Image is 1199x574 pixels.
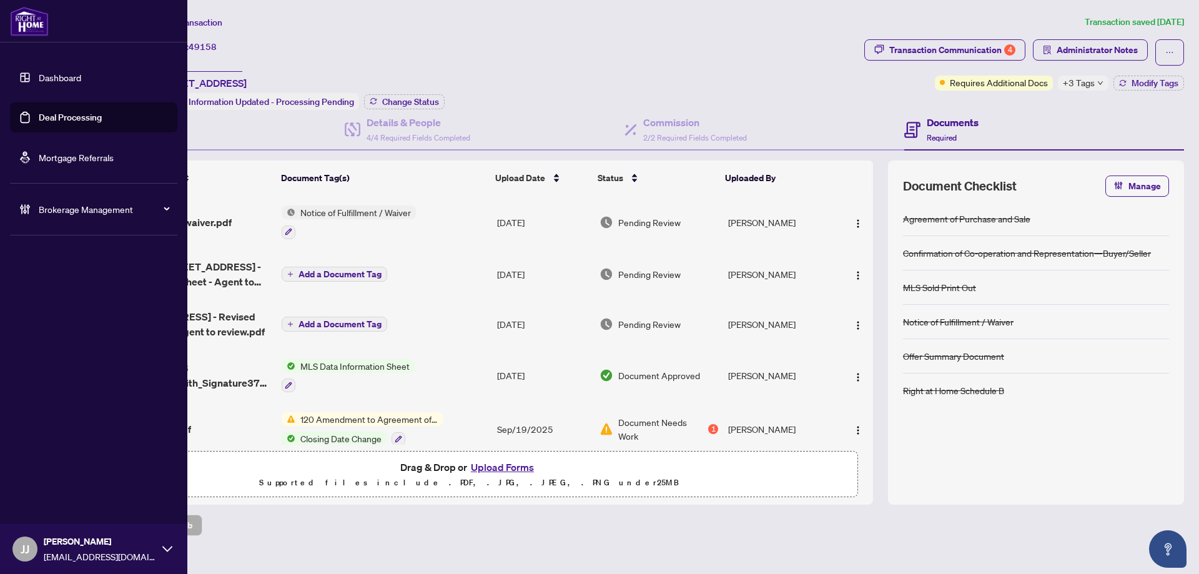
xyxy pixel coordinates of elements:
span: Manage [1128,176,1161,196]
span: View Transaction [155,17,222,28]
button: Logo [848,264,868,284]
button: Logo [848,419,868,439]
span: 49158 [189,41,217,52]
span: plus [287,271,294,277]
button: Logo [848,365,868,385]
span: SIGNED - [STREET_ADDRESS] - Revised Tradesheet - Agent to review.pdf [116,259,272,289]
button: Open asap [1149,530,1187,568]
img: Logo [853,372,863,382]
span: Requires Additional Docs [950,76,1048,89]
div: Right at Home Schedule B [903,383,1004,397]
p: Supported files include .PDF, .JPG, .JPEG, .PNG under 25 MB [88,475,850,490]
span: Pending Review [618,317,681,331]
span: +3 Tags [1063,76,1095,90]
div: Offer Summary Document [903,349,1004,363]
article: Transaction saved [DATE] [1085,15,1184,29]
span: Information Updated - Processing Pending [189,96,354,107]
div: Agreement of Purchase and Sale [903,212,1030,225]
a: Deal Processing [39,112,102,123]
img: Logo [853,425,863,435]
div: 4 [1004,44,1015,56]
td: [PERSON_NAME] [723,195,837,249]
img: Logo [853,270,863,280]
img: Document Status [599,422,613,436]
td: [PERSON_NAME] [723,402,837,456]
span: [PERSON_NAME] [44,535,156,548]
span: Add a Document Tag [299,320,382,329]
span: [STREET_ADDRESS] - Revised Tradesheet - Agent to review.pdf [116,309,272,339]
button: Logo [848,314,868,334]
span: Change Status [382,97,439,106]
span: solution [1043,46,1052,54]
img: Status Icon [282,359,295,373]
button: Manage [1105,176,1169,197]
span: Brokerage Management [39,202,169,216]
td: [PERSON_NAME] [723,349,837,403]
button: Transaction Communication4 [864,39,1025,61]
button: Upload Forms [467,459,538,475]
div: Status: [155,93,359,110]
span: Notice of Fulfillment / Waiver [295,205,416,219]
span: Status [598,171,623,185]
button: Logo [848,212,868,232]
button: Add a Document Tag [282,267,387,282]
td: [DATE] [492,195,595,249]
div: Transaction Communication [889,40,1015,60]
span: Document Checklist [903,177,1017,195]
h4: Details & People [367,115,470,130]
span: Administrator Notes [1057,40,1138,60]
div: 1 [708,424,718,434]
button: Status IconNotice of Fulfillment / Waiver [282,205,416,239]
img: Document Status [599,317,613,331]
td: [DATE] [492,349,595,403]
span: [STREET_ADDRESS] [155,76,247,91]
h4: Documents [927,115,979,130]
td: [DATE] [492,249,595,299]
span: Pending Review [618,267,681,281]
div: Notice of Fulfillment / Waiver [903,315,1014,329]
a: Mortgage Referrals [39,152,114,163]
th: Document Tag(s) [276,161,490,195]
span: Document Approved [618,369,700,382]
button: Add a Document Tag [282,266,387,282]
img: Status Icon [282,412,295,426]
span: Upload Date [495,171,545,185]
span: Closing Date Change [295,432,387,445]
span: [EMAIL_ADDRESS][DOMAIN_NAME] [44,550,156,563]
span: ellipsis [1165,48,1174,57]
img: Document Status [599,267,613,281]
img: logo [10,6,49,36]
span: SIGNED - RAHB Member_Full_with_Signature3763.pdf [116,360,272,390]
img: Logo [853,320,863,330]
button: Status IconMLS Data Information Sheet [282,359,415,393]
img: Status Icon [282,432,295,445]
td: [PERSON_NAME] [723,299,837,349]
span: Drag & Drop or [400,459,538,475]
img: Document Status [599,369,613,382]
th: Uploaded By [720,161,833,195]
button: Change Status [364,94,445,109]
td: [DATE] [492,299,595,349]
th: (15) File Name [110,161,275,195]
h4: Commission [643,115,747,130]
td: Sep/19/2025 [492,402,595,456]
span: Modify Tags [1132,79,1178,87]
span: 2/2 Required Fields Completed [643,133,747,142]
span: Document Needs Work [618,415,706,443]
img: Document Status [599,215,613,229]
span: MLS Data Information Sheet [295,359,415,373]
span: 120 Amendment to Agreement of Purchase and Sale [295,412,443,426]
span: Drag & Drop orUpload FormsSupported files include .PDF, .JPG, .JPEG, .PNG under25MB [81,452,857,498]
button: Add a Document Tag [282,317,387,332]
div: Confirmation of Co-operation and Representation—Buyer/Seller [903,246,1151,260]
span: JJ [21,540,29,558]
button: Administrator Notes [1033,39,1148,61]
a: Dashboard [39,72,81,83]
span: Add a Document Tag [299,270,382,279]
button: Status Icon120 Amendment to Agreement of Purchase and SaleStatus IconClosing Date Change [282,412,443,446]
div: MLS Sold Print Out [903,280,976,294]
button: Modify Tags [1113,76,1184,91]
th: Status [593,161,721,195]
button: Add a Document Tag [282,316,387,332]
span: 4/4 Required Fields Completed [367,133,470,142]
